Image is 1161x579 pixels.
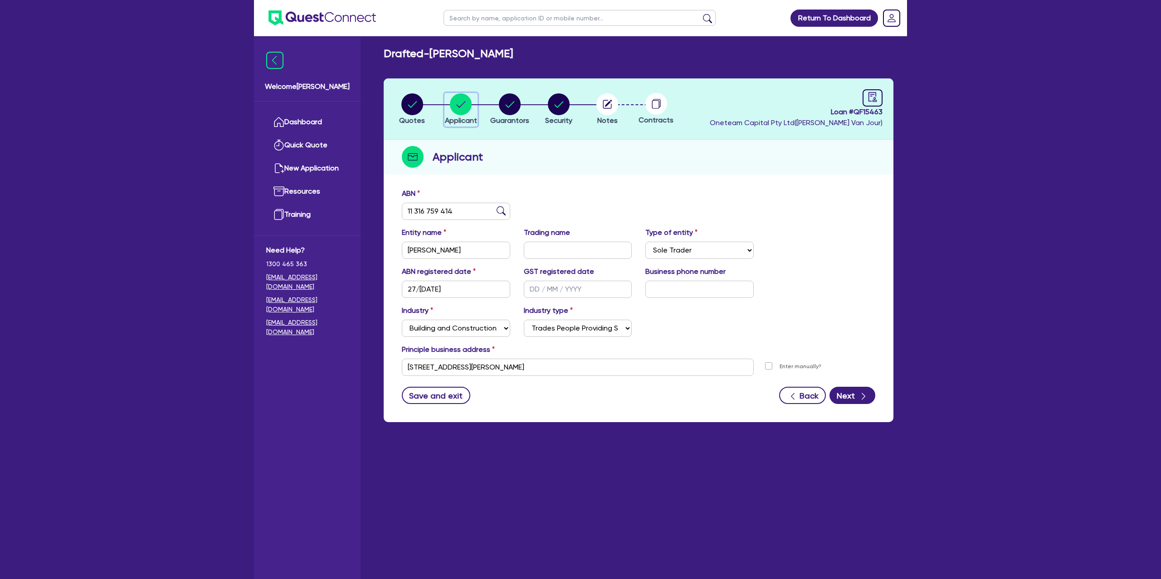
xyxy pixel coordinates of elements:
label: ABN [402,188,420,199]
img: icon-menu-close [266,52,283,69]
button: Quotes [399,93,425,127]
a: [EMAIL_ADDRESS][DOMAIN_NAME] [266,272,348,292]
label: Industry [402,305,433,316]
button: Next [829,387,875,404]
img: quest-connect-logo-blue [268,10,376,25]
button: Notes [596,93,619,127]
button: Applicant [444,93,478,127]
label: Trading name [524,227,570,238]
label: Business phone number [645,266,726,277]
span: Security [545,116,572,125]
a: Dashboard [266,111,348,134]
span: Applicant [445,116,477,125]
span: Contracts [639,116,673,124]
a: Dropdown toggle [880,6,903,30]
a: Resources [266,180,348,203]
span: Loan # QF15463 [710,107,883,117]
button: Guarantors [490,93,530,127]
input: DD / MM / YYYY [402,281,510,298]
button: Back [779,387,826,404]
span: 1300 465 363 [266,259,348,269]
label: ABN registered date [402,266,476,277]
label: Industry type [524,305,573,316]
span: Guarantors [490,116,529,125]
span: Welcome [PERSON_NAME] [265,81,350,92]
span: Need Help? [266,245,348,256]
a: New Application [266,157,348,180]
a: Return To Dashboard [790,10,878,27]
label: GST registered date [524,266,594,277]
input: DD / MM / YYYY [524,281,632,298]
img: step-icon [402,146,424,168]
a: [EMAIL_ADDRESS][DOMAIN_NAME] [266,318,348,337]
h2: Applicant [433,149,483,165]
span: Quotes [399,116,425,125]
label: Enter manually? [780,362,821,371]
h2: Drafted - [PERSON_NAME] [384,47,513,60]
a: Quick Quote [266,134,348,157]
button: Security [545,93,573,127]
span: audit [868,92,878,102]
label: Principle business address [402,344,495,355]
span: Oneteam Capital Pty Ltd ( [PERSON_NAME] Van Jour ) [710,118,883,127]
label: Entity name [402,227,446,238]
img: training [273,209,284,220]
img: abn-lookup icon [497,206,506,215]
img: resources [273,186,284,197]
button: Save and exit [402,387,470,404]
a: [EMAIL_ADDRESS][DOMAIN_NAME] [266,295,348,314]
img: quick-quote [273,140,284,151]
a: Training [266,203,348,226]
span: Notes [597,116,618,125]
label: Type of entity [645,227,698,238]
img: new-application [273,163,284,174]
input: Search by name, application ID or mobile number... [444,10,716,26]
